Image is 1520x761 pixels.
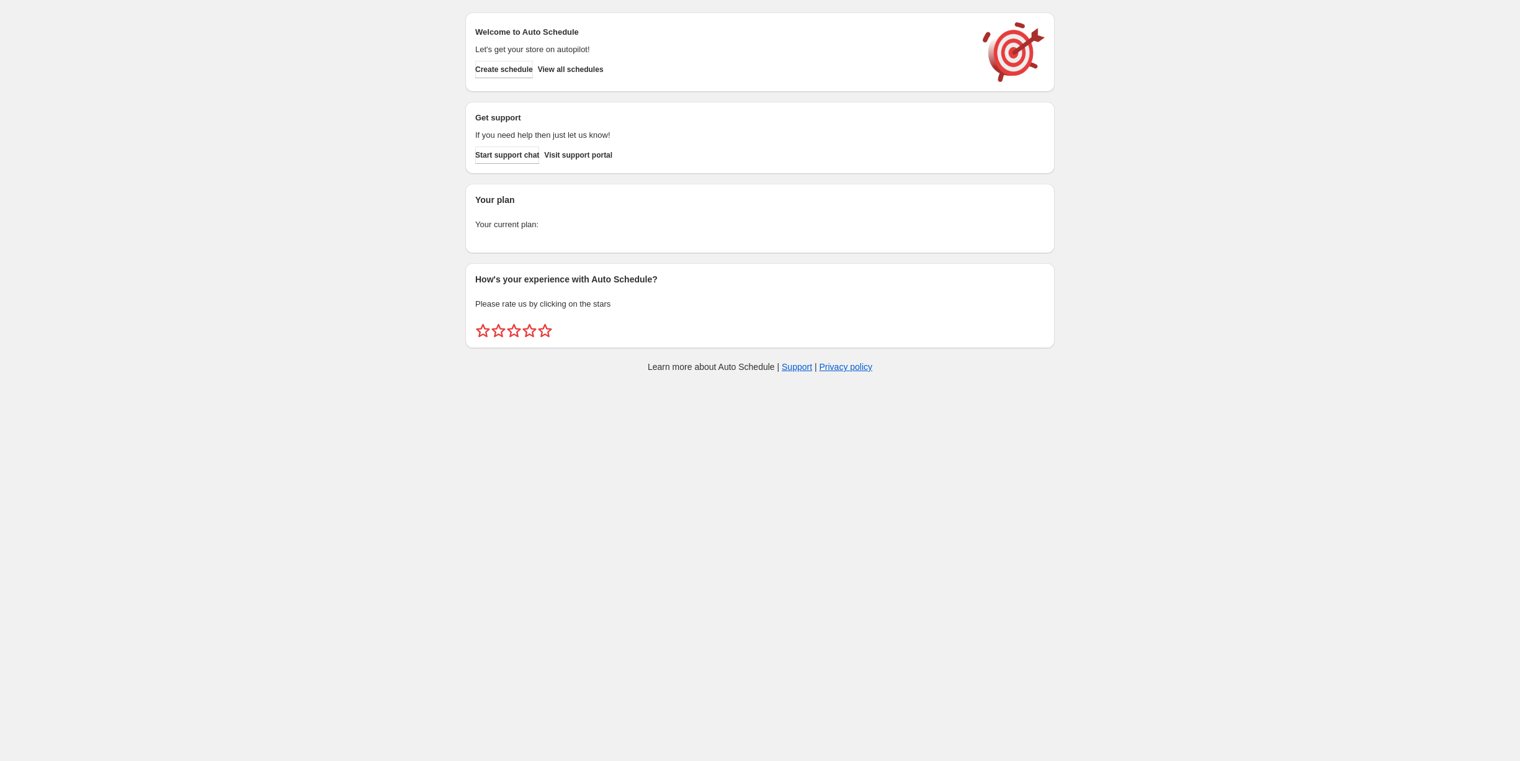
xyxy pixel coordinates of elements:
[475,194,1045,206] h2: Your plan
[820,362,873,372] a: Privacy policy
[475,129,970,142] p: If you need help then just let us know!
[475,112,970,124] h2: Get support
[475,61,533,78] button: Create schedule
[538,65,604,74] span: View all schedules
[544,150,612,160] span: Visit support portal
[475,218,1045,231] p: Your current plan:
[538,61,604,78] button: View all schedules
[475,298,1045,310] p: Please rate us by clicking on the stars
[475,26,970,38] h2: Welcome to Auto Schedule
[475,43,970,56] p: Let's get your store on autopilot!
[544,146,612,164] a: Visit support portal
[475,65,533,74] span: Create schedule
[475,146,539,164] a: Start support chat
[648,361,872,373] p: Learn more about Auto Schedule | |
[475,150,539,160] span: Start support chat
[475,273,1045,286] h2: How's your experience with Auto Schedule?
[782,362,812,372] a: Support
